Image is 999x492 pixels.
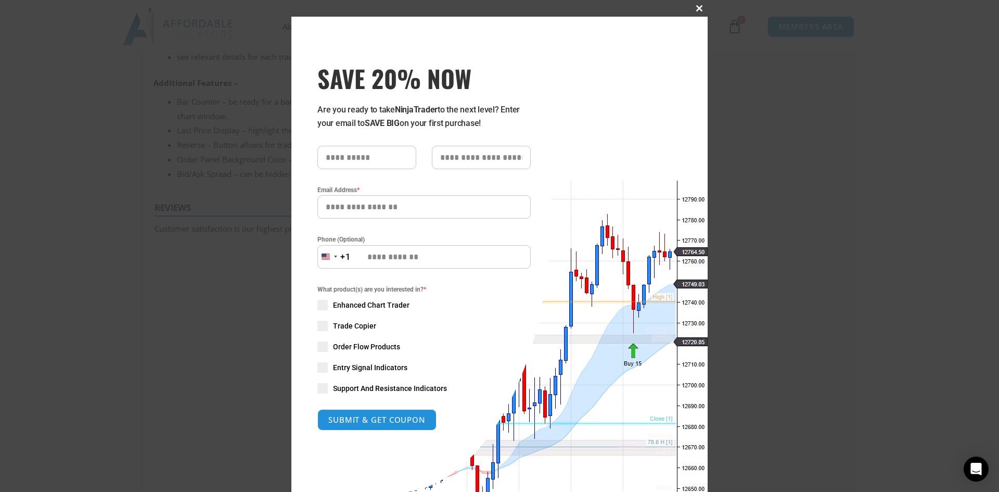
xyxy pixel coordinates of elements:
label: Trade Copier [317,321,531,331]
label: Email Address [317,185,531,195]
strong: SAVE BIG [365,118,400,128]
label: Order Flow Products [317,342,531,352]
span: Enhanced Chart Trader [333,300,409,310]
button: Selected country [317,245,351,269]
span: Order Flow Products [333,342,400,352]
span: Support And Resistance Indicators [333,383,447,394]
div: +1 [340,250,351,264]
label: Entry Signal Indicators [317,362,531,373]
span: Entry Signal Indicators [333,362,407,373]
button: SUBMIT & GET COUPON [317,409,437,431]
span: What product(s) are you interested in? [317,284,531,295]
p: Are you ready to take to the next level? Enter your email to on your first purchase! [317,103,531,130]
strong: NinjaTrader [395,105,438,115]
label: Support And Resistance Indicators [317,383,531,394]
label: Enhanced Chart Trader [317,300,531,310]
span: Trade Copier [333,321,376,331]
div: Open Intercom Messenger [964,457,989,482]
span: SAVE 20% NOW [317,64,531,93]
label: Phone (Optional) [317,234,531,245]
